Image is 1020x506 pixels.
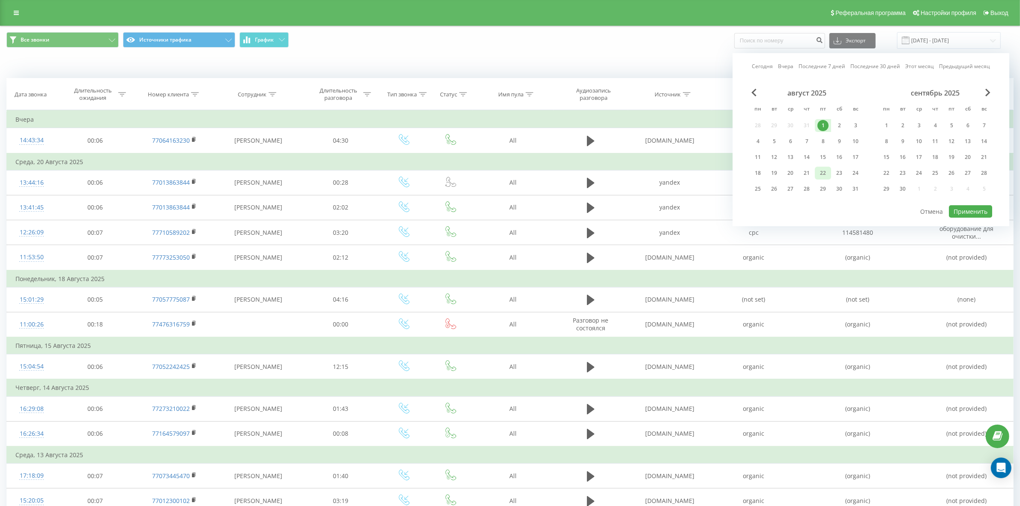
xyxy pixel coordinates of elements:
div: 11 [930,136,941,147]
div: 12 [946,136,957,147]
div: 7 [978,120,990,131]
div: 26 [946,168,957,179]
td: Среда, 13 Августа 2025 [7,446,1014,464]
td: 00:18 [57,312,134,337]
abbr: воскресенье [978,103,990,116]
div: чт 7 авг. 2025 г. [799,135,815,148]
div: 28 [801,183,812,195]
abbr: пятница [817,103,829,116]
div: сб 13 сент. 2025 г. [960,135,976,148]
div: 20 [785,168,796,179]
td: [DOMAIN_NAME] [628,128,712,153]
a: 77013863844 [152,178,190,186]
span: Previous Month [751,89,757,96]
td: 04:30 [302,128,379,153]
td: organic [712,396,796,421]
div: 6 [785,136,796,147]
a: 77013863844 [152,203,190,211]
button: Применить [949,205,992,218]
div: Open Intercom Messenger [991,458,1011,478]
div: пн 15 сент. 2025 г. [878,151,894,164]
div: Имя пула [498,91,523,98]
abbr: четверг [929,103,942,116]
div: пт 15 авг. 2025 г. [815,151,831,164]
a: Вчера [778,62,793,70]
abbr: воскресенье [849,103,862,116]
div: 18 [930,152,941,163]
td: 02:12 [302,245,379,270]
a: Сегодня [752,62,773,70]
div: Статус [440,91,457,98]
div: сб 20 сент. 2025 г. [960,151,976,164]
button: Экспорт [829,33,876,48]
div: вс 7 сент. 2025 г. [976,119,992,132]
div: вс 10 авг. 2025 г. [847,135,864,148]
div: 10 [913,136,924,147]
div: вт 9 сент. 2025 г. [894,135,911,148]
div: вт 23 сент. 2025 г. [894,167,911,180]
abbr: понедельник [880,103,893,116]
div: чт 21 авг. 2025 г. [799,167,815,180]
div: 16 [834,152,845,163]
div: 13:44:16 [15,174,48,191]
td: Вчера [7,111,1014,128]
div: 2 [897,120,908,131]
div: 30 [834,183,845,195]
div: 13 [785,152,796,163]
div: вс 31 авг. 2025 г. [847,183,864,195]
div: 14:43:34 [15,132,48,149]
a: 77476316759 [152,320,190,328]
td: (organic) [796,396,920,421]
td: Пятница, 15 Августа 2025 [7,337,1014,354]
a: 77073445470 [152,472,190,480]
div: 22 [881,168,892,179]
div: 6 [962,120,973,131]
div: 25 [752,183,763,195]
td: [PERSON_NAME] [215,396,302,421]
div: Сотрудник [238,91,266,98]
td: organic [712,421,796,446]
div: вт 26 авг. 2025 г. [766,183,782,195]
div: 12:26:09 [15,224,48,241]
td: organic [712,312,796,337]
td: [PERSON_NAME] [215,128,302,153]
div: 12 [769,152,780,163]
div: 27 [785,183,796,195]
span: оборудование для очистки... [939,225,993,240]
a: Этот месяц [905,62,934,70]
span: Все звонки [21,36,49,43]
td: All [473,170,553,195]
a: 77012300102 [152,497,190,505]
div: Номер клиента [148,91,189,98]
div: 17 [850,152,861,163]
td: 00:07 [57,220,134,245]
td: (not provided) [920,396,1013,421]
td: 00:06 [57,396,134,421]
td: All [473,220,553,245]
td: 00:07 [57,245,134,270]
div: 3 [913,120,924,131]
td: All [473,421,553,446]
td: (organic) [796,354,920,380]
a: 77273210022 [152,404,190,413]
div: 15 [881,152,892,163]
div: 1 [881,120,892,131]
div: пт 12 сент. 2025 г. [943,135,960,148]
td: [DOMAIN_NAME] [628,245,712,270]
div: 5 [946,120,957,131]
input: Поиск по номеру [734,33,825,48]
div: вт 30 сент. 2025 г. [894,183,911,195]
td: All [473,396,553,421]
td: [DOMAIN_NAME] [628,354,712,380]
div: 22 [817,168,829,179]
div: вс 3 авг. 2025 г. [847,119,864,132]
span: Выход [990,9,1008,16]
a: 77710589202 [152,228,190,237]
td: cpc [712,195,796,220]
td: yandex [628,170,712,195]
div: сентябрь 2025 [878,89,992,97]
td: Четверг, 14 Августа 2025 [7,379,1014,396]
td: [PERSON_NAME] [215,220,302,245]
div: вс 14 сент. 2025 г. [976,135,992,148]
div: 19 [769,168,780,179]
